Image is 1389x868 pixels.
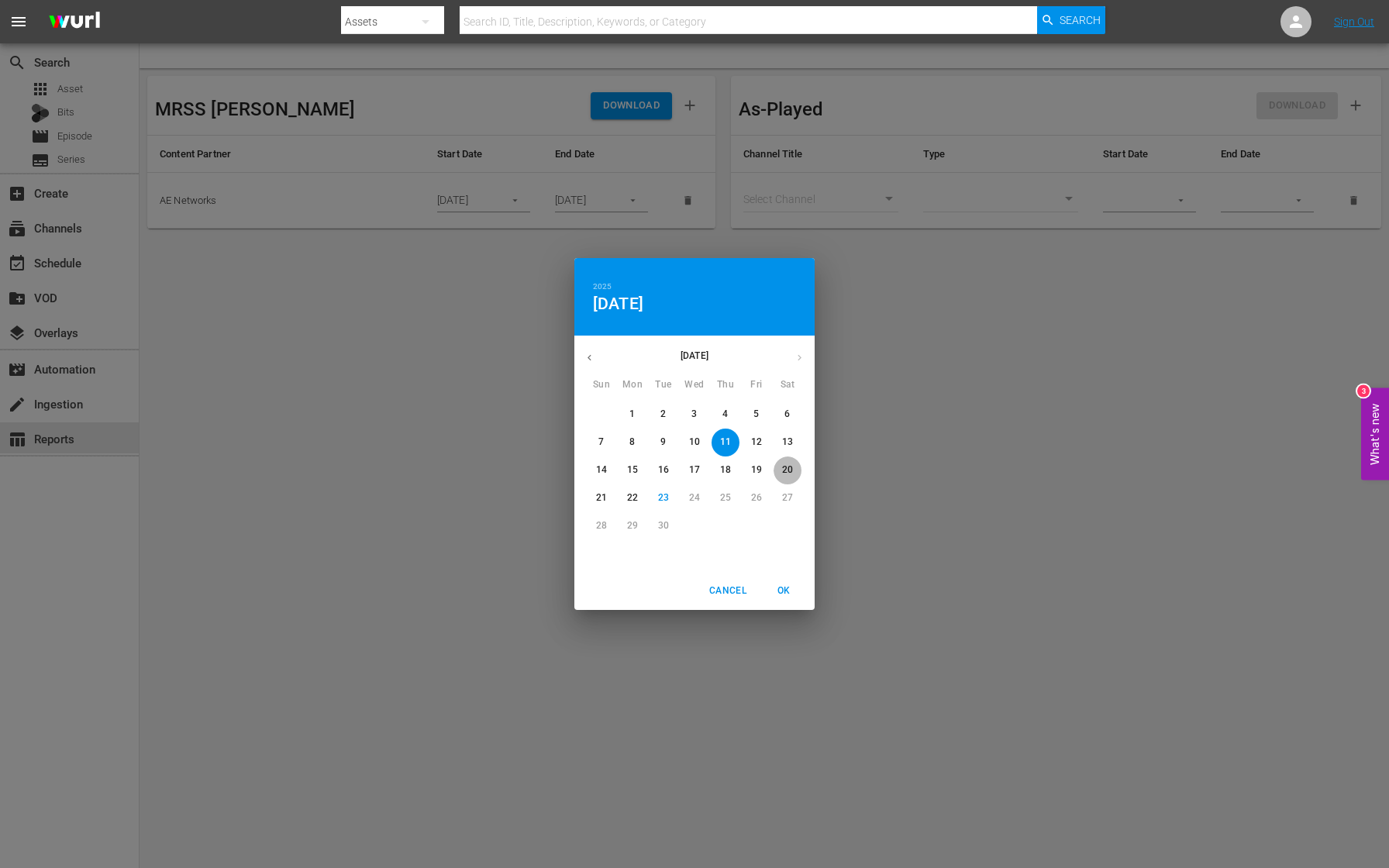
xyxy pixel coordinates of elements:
[619,401,646,429] button: 1
[743,401,770,429] button: 5
[593,294,643,314] button: [DATE]
[709,583,746,599] span: Cancel
[774,401,801,429] button: 6
[627,491,638,505] p: 22
[703,578,753,604] button: Cancel
[712,456,739,484] button: 18
[650,456,677,484] button: 16
[689,463,700,477] p: 17
[784,408,790,421] p: 6
[593,280,612,294] button: 2025
[743,456,770,484] button: 19
[627,463,638,477] p: 15
[782,436,793,449] p: 13
[650,377,677,393] span: Tue
[782,463,793,477] p: 20
[720,463,731,477] p: 18
[588,484,615,512] button: 21
[722,408,728,421] p: 4
[774,429,801,456] button: 13
[753,408,759,421] p: 5
[681,401,708,429] button: 3
[743,429,770,456] button: 12
[660,408,666,421] p: 2
[598,436,604,449] p: 7
[681,429,708,456] button: 10
[650,484,677,512] button: 23
[619,429,646,456] button: 8
[759,578,808,604] button: OK
[1334,15,1374,28] a: Sign Out
[751,436,762,449] p: 12
[37,4,112,40] img: ans4CAIJ8jUAAAAAAAAAAAAAAAAAAAAAAAAgQb4GAAAAAAAAAAAAAAAAAAAAAAAAJMjXAAAAAAAAAAAAAAAAAAAAAAAAgAT5G...
[1060,6,1101,34] span: Search
[774,377,801,393] span: Sat
[588,429,615,456] button: 7
[1361,388,1389,480] button: Open Feedback Widget
[650,401,677,429] button: 2
[619,484,646,512] button: 22
[681,456,708,484] button: 17
[691,408,697,421] p: 3
[712,401,739,429] button: 4
[629,408,635,421] p: 1
[1357,385,1370,398] div: 3
[765,583,802,599] span: OK
[650,429,677,456] button: 9
[588,377,615,393] span: Sun
[743,377,770,393] span: Fri
[596,491,607,505] p: 21
[605,349,784,363] p: [DATE]
[588,456,615,484] button: 14
[712,377,739,393] span: Thu
[774,456,801,484] button: 20
[596,463,607,477] p: 14
[658,463,669,477] p: 16
[660,436,666,449] p: 9
[720,436,731,449] p: 11
[9,12,28,31] span: menu
[619,456,646,484] button: 15
[681,377,708,393] span: Wed
[751,463,762,477] p: 19
[629,436,635,449] p: 8
[712,429,739,456] button: 11
[658,491,669,505] p: 23
[689,436,700,449] p: 10
[619,377,646,393] span: Mon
